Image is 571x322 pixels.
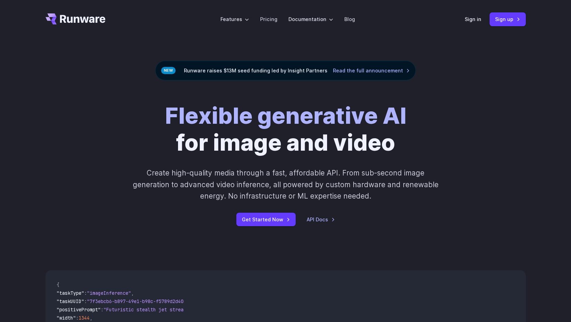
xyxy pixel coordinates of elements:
a: Read the full announcement [333,67,410,74]
span: 1344 [79,315,90,321]
a: Go to / [46,13,106,24]
h1: for image and video [165,102,406,156]
a: Sign up [490,12,526,26]
span: : [76,315,79,321]
span: "positivePrompt" [57,306,101,313]
a: Blog [344,15,355,23]
span: "imageInference" [87,290,131,296]
span: "taskUUID" [57,298,84,304]
a: API Docs [307,215,335,223]
label: Documentation [288,15,333,23]
span: : [101,306,104,313]
a: Pricing [260,15,277,23]
span: { [57,282,59,288]
span: : [84,290,87,296]
span: "width" [57,315,76,321]
span: : [84,298,87,304]
strong: Flexible generative AI [165,102,406,129]
span: "7f3ebcb6-b897-49e1-b98c-f5789d2d40d7" [87,298,192,304]
span: "taskType" [57,290,84,296]
a: Sign in [465,15,481,23]
span: , [131,290,134,296]
a: Get Started Now [236,213,296,226]
span: , [90,315,92,321]
p: Create high-quality media through a fast, affordable API. From sub-second image generation to adv... [132,167,439,202]
span: "Futuristic stealth jet streaking through a neon-lit cityscape with glowing purple exhaust" [104,306,355,313]
label: Features [220,15,249,23]
div: Runware raises $13M seed funding led by Insight Partners [155,61,416,80]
